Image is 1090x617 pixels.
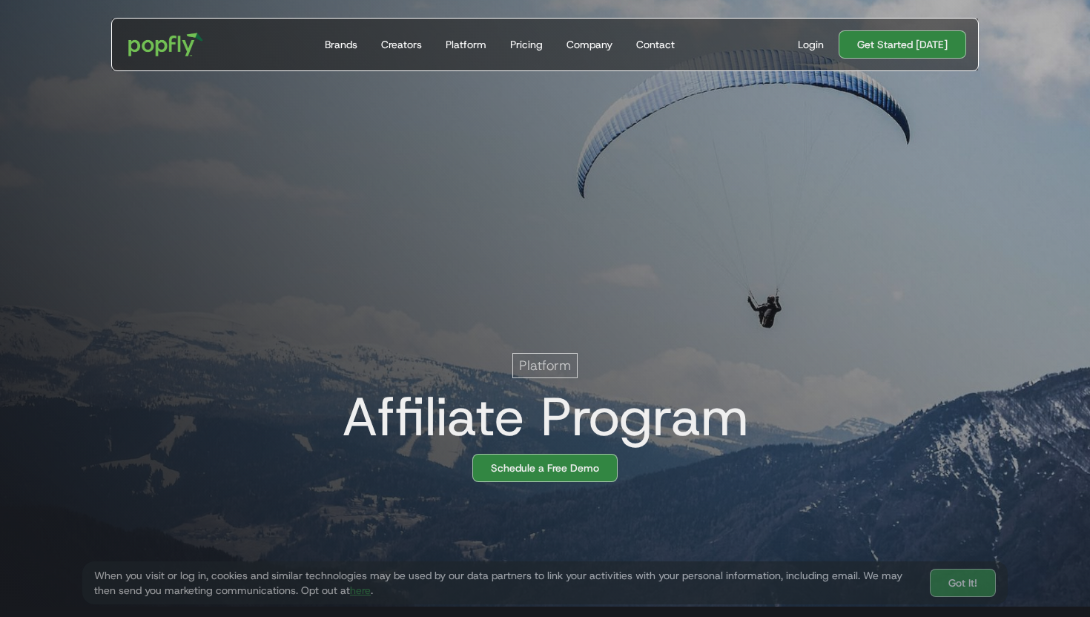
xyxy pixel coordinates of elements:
[630,19,681,70] a: Contact
[792,37,830,52] a: Login
[798,37,824,52] div: Login
[636,37,675,52] div: Contact
[510,37,543,52] div: Pricing
[375,19,428,70] a: Creators
[839,30,966,59] a: Get Started [DATE]
[446,37,486,52] div: Platform
[350,584,371,597] a: here
[519,357,571,375] p: Platform
[319,19,363,70] a: Brands
[330,387,749,446] h1: Affiliate Program
[94,568,918,598] div: When you visit or log in, cookies and similar technologies may be used by our data partners to li...
[381,37,422,52] div: Creators
[561,19,618,70] a: Company
[504,19,549,70] a: Pricing
[930,569,996,597] a: Got It!
[325,37,357,52] div: Brands
[472,454,618,482] a: Schedule a Free Demo
[440,19,492,70] a: Platform
[567,37,612,52] div: Company
[118,22,214,67] a: home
